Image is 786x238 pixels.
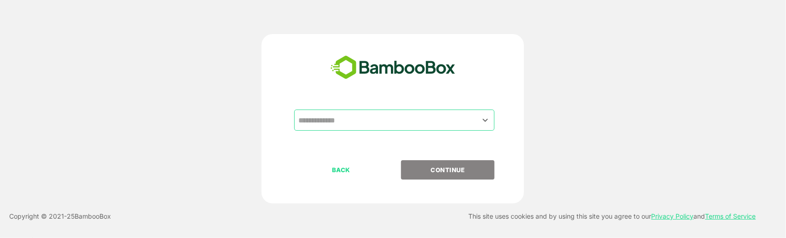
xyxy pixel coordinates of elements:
p: BACK [295,165,387,175]
p: Copyright © 2021- 25 BambooBox [9,211,111,222]
a: Terms of Service [705,212,756,220]
img: bamboobox [326,52,460,83]
button: CONTINUE [401,160,495,180]
p: This site uses cookies and by using this site you agree to our and [469,211,756,222]
button: BACK [294,160,388,180]
button: Open [479,114,491,126]
a: Privacy Policy [652,212,694,220]
p: CONTINUE [402,165,494,175]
